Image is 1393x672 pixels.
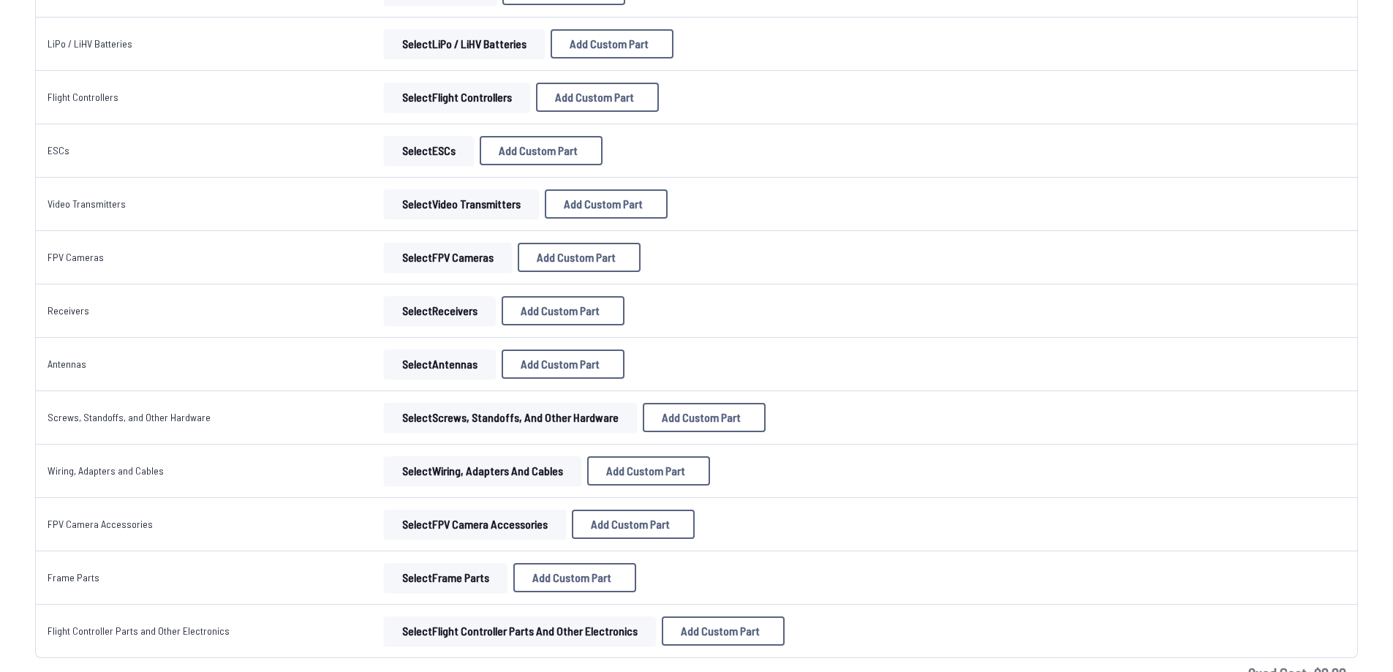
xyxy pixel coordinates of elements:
a: Flight Controller Parts and Other Electronics [48,624,230,637]
button: Add Custom Part [536,83,659,112]
button: Add Custom Part [502,296,624,325]
span: Add Custom Part [564,198,643,210]
button: Add Custom Part [572,510,695,539]
span: Add Custom Part [532,572,611,584]
a: Wiring, Adapters and Cables [48,464,164,477]
button: Add Custom Part [643,403,766,432]
a: Video Transmitters [48,197,126,210]
a: SelectLiPo / LiHV Batteries [381,29,548,58]
button: Add Custom Part [662,616,785,646]
button: SelectAntennas [384,350,496,379]
a: SelectScrews, Standoffs, and Other Hardware [381,403,640,432]
a: SelectFrame Parts [381,563,510,592]
span: Add Custom Part [662,412,741,423]
button: SelectFlight Controllers [384,83,530,112]
span: Add Custom Part [591,518,670,530]
button: SelectReceivers [384,296,496,325]
span: Add Custom Part [555,91,634,103]
button: SelectFPV Camera Accessories [384,510,566,539]
a: SelectWiring, Adapters and Cables [381,456,584,486]
a: SelectVideo Transmitters [381,189,542,219]
a: LiPo / LiHV Batteries [48,37,132,50]
span: Add Custom Part [606,465,685,477]
span: Add Custom Part [681,625,760,637]
a: SelectFPV Cameras [381,243,515,272]
button: Add Custom Part [518,243,641,272]
button: SelectWiring, Adapters and Cables [384,456,581,486]
a: FPV Cameras [48,251,104,263]
a: Frame Parts [48,571,99,584]
button: Add Custom Part [480,136,603,165]
button: SelectFPV Cameras [384,243,512,272]
a: SelectFlight Controller Parts and Other Electronics [381,616,659,646]
a: Receivers [48,304,89,317]
button: SelectVideo Transmitters [384,189,539,219]
span: Add Custom Part [537,252,616,263]
span: Add Custom Part [521,358,600,370]
a: SelectReceivers [381,296,499,325]
span: Add Custom Part [499,145,578,156]
a: FPV Camera Accessories [48,518,153,530]
button: Add Custom Part [545,189,668,219]
a: Flight Controllers [48,91,118,103]
button: SelectFrame Parts [384,563,507,592]
a: SelectAntennas [381,350,499,379]
button: SelectLiPo / LiHV Batteries [384,29,545,58]
a: SelectESCs [381,136,477,165]
button: SelectESCs [384,136,474,165]
a: SelectFPV Camera Accessories [381,510,569,539]
span: Add Custom Part [521,305,600,317]
a: Screws, Standoffs, and Other Hardware [48,411,211,423]
button: Add Custom Part [513,563,636,592]
button: Add Custom Part [502,350,624,379]
a: SelectFlight Controllers [381,83,533,112]
button: SelectFlight Controller Parts and Other Electronics [384,616,656,646]
a: Antennas [48,358,86,370]
button: SelectScrews, Standoffs, and Other Hardware [384,403,637,432]
button: Add Custom Part [551,29,673,58]
button: Add Custom Part [587,456,710,486]
span: Add Custom Part [570,38,649,50]
a: ESCs [48,144,69,156]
